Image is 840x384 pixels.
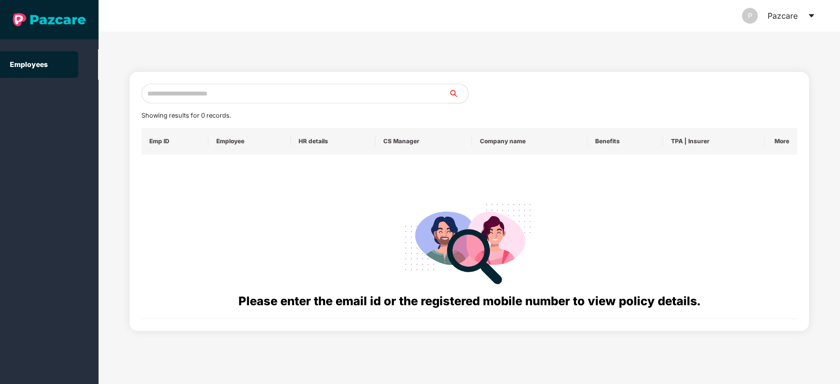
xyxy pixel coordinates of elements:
span: caret-down [807,12,815,20]
span: search [448,90,468,97]
img: svg+xml;base64,PHN2ZyB4bWxucz0iaHR0cDovL3d3dy53My5vcmcvMjAwMC9zdmciIHdpZHRoPSIyODgiIGhlaWdodD0iMj... [398,192,540,292]
span: Showing results for 0 records. [141,112,231,119]
th: HR details [291,128,375,155]
th: TPA | Insurer [663,128,765,155]
button: search [448,84,469,103]
th: Benefits [587,128,663,155]
th: Company name [472,128,587,155]
th: Emp ID [141,128,209,155]
th: More [765,128,798,155]
th: Employee [208,128,291,155]
a: Employees [10,60,48,68]
span: P [748,8,752,24]
span: Please enter the email id or the registered mobile number to view policy details. [238,294,700,308]
th: CS Manager [375,128,472,155]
